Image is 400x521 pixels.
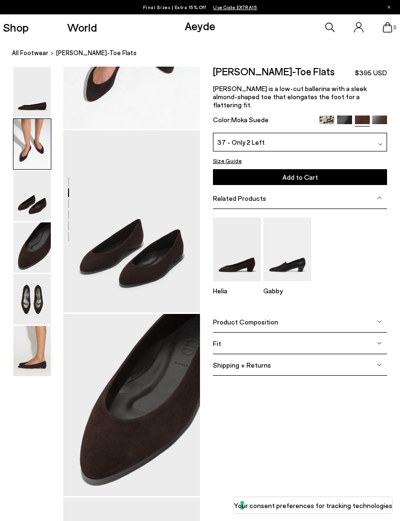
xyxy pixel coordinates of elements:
span: [PERSON_NAME]-Toe Flats [56,48,137,58]
span: 0 [392,25,397,30]
img: svg%3E [377,319,382,324]
img: Ellie Suede Almond-Toe Flats - Image 3 [13,171,51,221]
img: svg%3E [377,341,382,346]
span: 37 - Only 2 Left [217,137,265,147]
span: Fit [213,339,221,347]
button: Size Guide [213,155,242,165]
a: Helia Suede Low-Cut Pumps Helia [213,275,261,295]
button: Your consent preferences for tracking technologies [234,497,392,513]
img: svg%3E [378,142,383,147]
p: [PERSON_NAME] is a low-cut ballerina with a sleek almond-shaped toe that elongates the foot for a... [213,84,388,109]
span: $395 USD [355,68,387,78]
span: Navigate to /collections/ss25-final-sizes [213,4,257,10]
nav: breadcrumb [12,40,400,67]
p: Helia [213,287,261,295]
button: Add to Cart [213,169,388,185]
img: svg%3E [377,196,382,200]
img: Ellie Suede Almond-Toe Flats - Image 1 [13,67,51,117]
a: Shop [3,22,29,33]
div: Color: [213,116,314,127]
p: Final Sizes | Extra 15% Off [143,2,258,12]
img: Ellie Suede Almond-Toe Flats - Image 6 [13,326,51,376]
img: Ellie Suede Almond-Toe Flats - Image 2 [13,119,51,169]
span: Moka Suede [231,116,269,124]
img: Gabby Almond-Toe Loafers [263,218,311,281]
span: Related Products [213,194,266,202]
label: Your consent preferences for tracking technologies [234,500,392,510]
img: Helia Suede Low-Cut Pumps [213,218,261,281]
a: All Footwear [12,48,48,58]
span: Add to Cart [282,173,318,181]
h2: [PERSON_NAME]-Toe Flats [213,67,335,76]
span: Product Composition [213,318,278,326]
img: Ellie Suede Almond-Toe Flats - Image 4 [13,222,51,273]
img: svg%3E [377,362,382,367]
span: Shipping + Returns [213,361,271,369]
p: Gabby [263,287,311,295]
a: 0 [383,22,392,33]
a: World [67,22,97,33]
img: Ellie Suede Almond-Toe Flats - Image 5 [13,274,51,324]
a: Gabby Almond-Toe Loafers Gabby [263,275,311,295]
a: Aeyde [185,19,215,33]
